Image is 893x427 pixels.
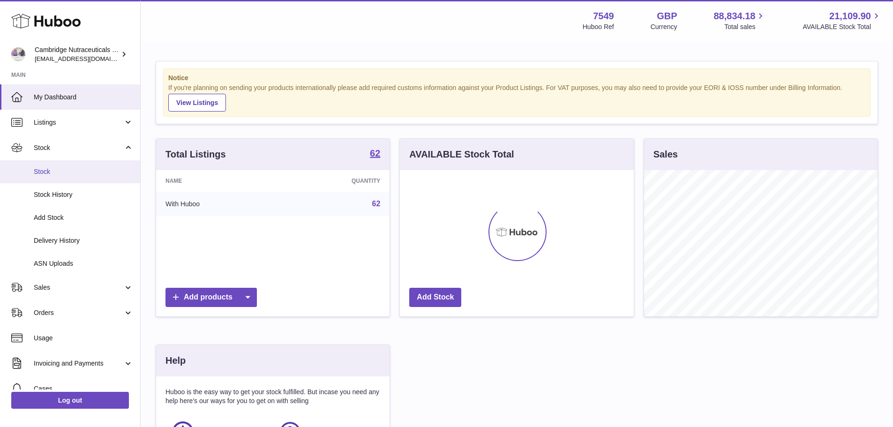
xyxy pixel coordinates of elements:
[165,388,380,405] p: Huboo is the easy way to get your stock fulfilled. But incase you need any help here's our ways f...
[168,74,865,82] strong: Notice
[409,148,514,161] h3: AVAILABLE Stock Total
[156,192,279,216] td: With Huboo
[34,93,133,102] span: My Dashboard
[35,45,119,63] div: Cambridge Nutraceuticals Ltd
[34,334,133,343] span: Usage
[583,22,614,31] div: Huboo Ref
[651,22,677,31] div: Currency
[724,22,766,31] span: Total sales
[653,148,678,161] h3: Sales
[156,170,279,192] th: Name
[657,10,677,22] strong: GBP
[11,392,129,409] a: Log out
[279,170,390,192] th: Quantity
[409,288,461,307] a: Add Stock
[829,10,871,22] span: 21,109.90
[34,236,133,245] span: Delivery History
[165,354,186,367] h3: Help
[34,359,123,368] span: Invoicing and Payments
[34,308,123,317] span: Orders
[34,213,133,222] span: Add Stock
[713,10,766,31] a: 88,834.18 Total sales
[165,288,257,307] a: Add products
[593,10,614,22] strong: 7549
[35,55,138,62] span: [EMAIL_ADDRESS][DOMAIN_NAME]
[370,149,380,158] strong: 62
[34,283,123,292] span: Sales
[168,94,226,112] a: View Listings
[803,10,882,31] a: 21,109.90 AVAILABLE Stock Total
[34,143,123,152] span: Stock
[34,190,133,199] span: Stock History
[11,47,25,61] img: qvc@camnutra.com
[34,259,133,268] span: ASN Uploads
[168,83,865,112] div: If you're planning on sending your products internationally please add required customs informati...
[34,384,133,393] span: Cases
[803,22,882,31] span: AVAILABLE Stock Total
[372,200,381,208] a: 62
[165,148,226,161] h3: Total Listings
[34,118,123,127] span: Listings
[713,10,755,22] span: 88,834.18
[34,167,133,176] span: Stock
[370,149,380,160] a: 62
